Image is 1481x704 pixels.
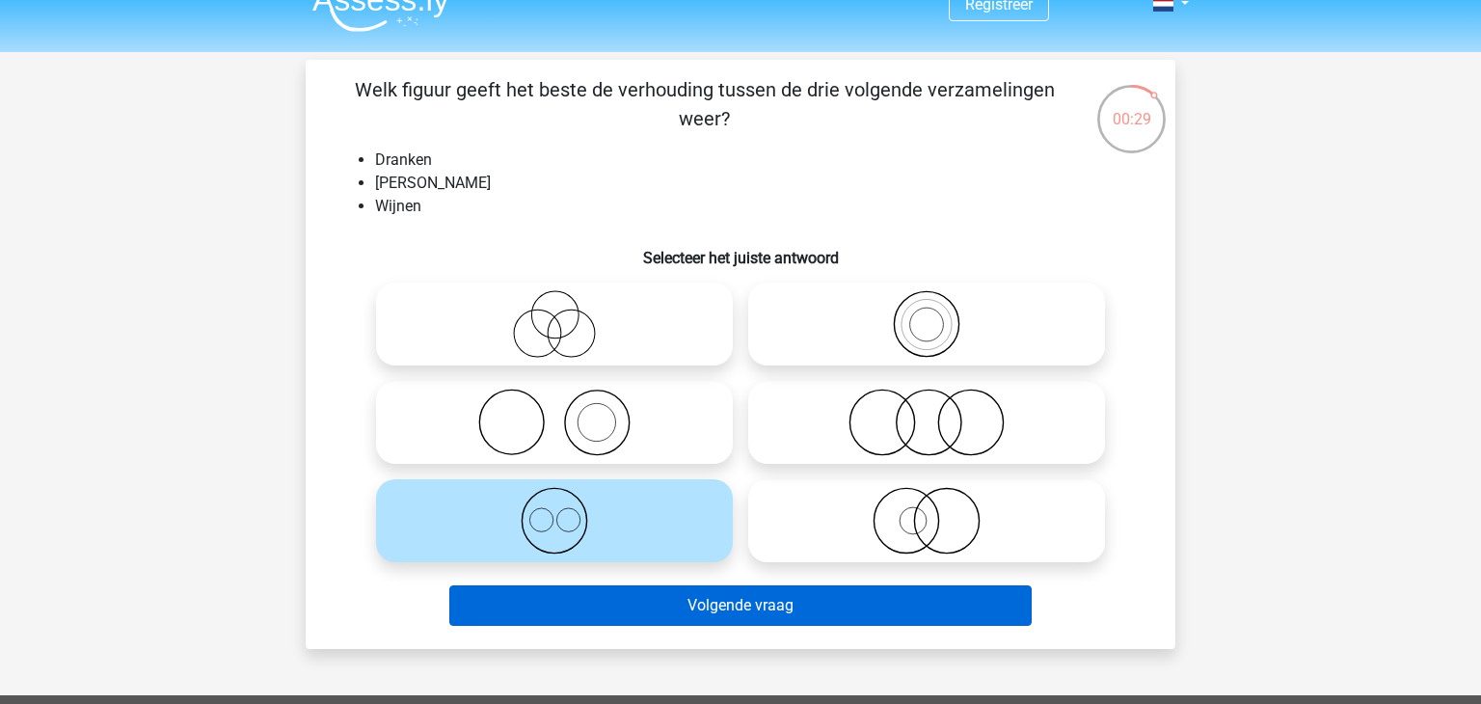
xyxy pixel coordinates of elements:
[375,172,1144,195] li: [PERSON_NAME]
[1095,83,1168,131] div: 00:29
[449,585,1033,626] button: Volgende vraag
[375,149,1144,172] li: Dranken
[337,75,1072,133] p: Welk figuur geeft het beste de verhouding tussen de drie volgende verzamelingen weer?
[337,233,1144,267] h6: Selecteer het juiste antwoord
[375,195,1144,218] li: Wijnen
